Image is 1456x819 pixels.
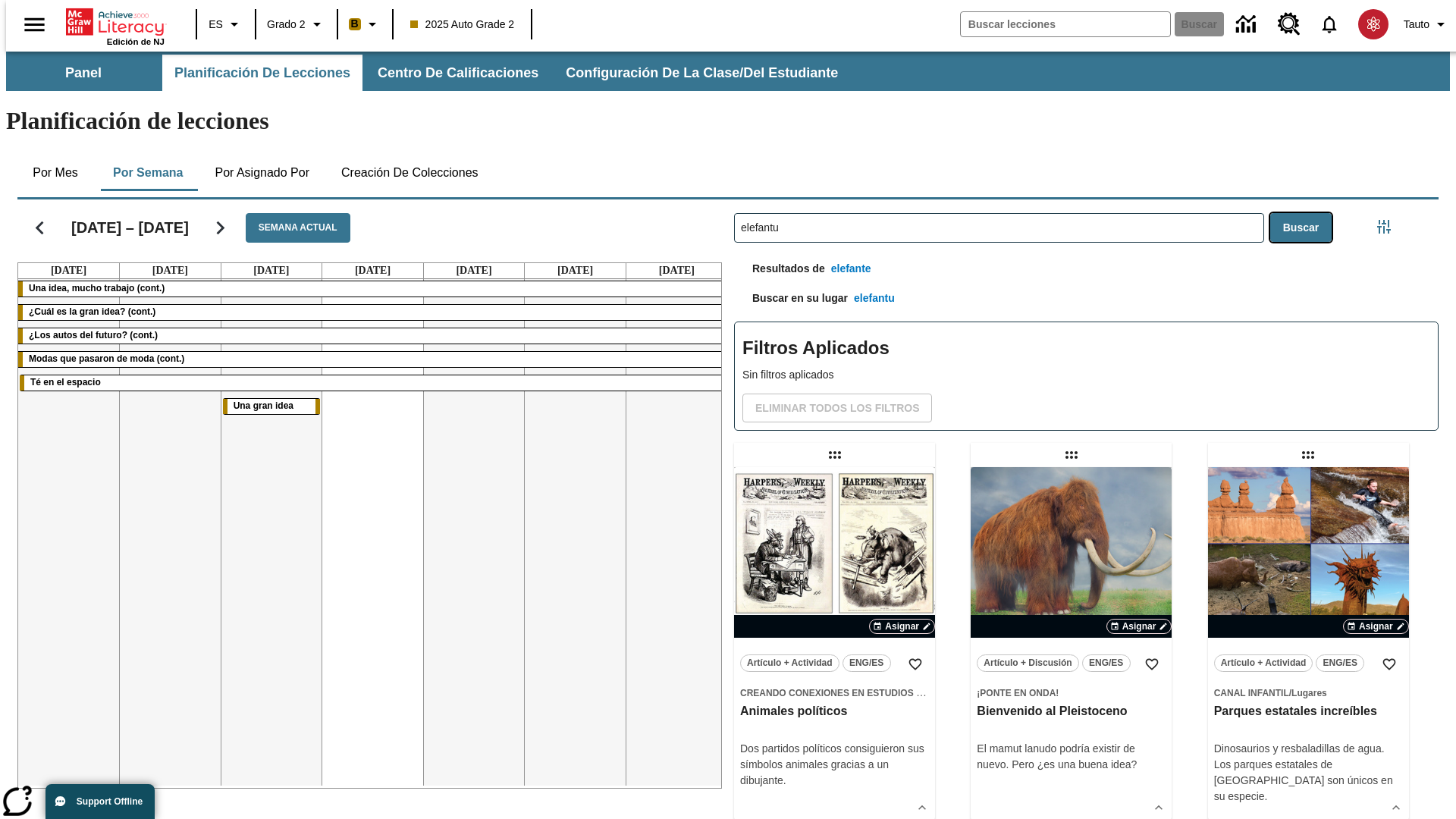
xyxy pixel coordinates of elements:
[261,11,332,38] button: Grado: Grado 2, Elige un grado
[45,784,155,819] button: Support Offline
[823,443,847,467] div: Lección arrastrable: Animales políticos
[740,685,929,701] span: Tema: Creando conexiones en Estudios Sociales/Historia de Estados Unidos I
[1269,4,1310,45] a: Centro de recursos, Se abrirá en una pestaña nueva.
[18,281,727,297] div: Una idea, mucho trabajo (cont.)
[18,305,727,320] div: ¿Cuál es la gran idea? (cont.)
[1089,655,1123,671] span: ENG/ES
[29,330,158,340] span: ¿Los autos del futuro? (cont.)
[201,209,240,247] button: Seguir
[1359,620,1393,633] span: Asignar
[162,55,362,91] button: Planificación de lecciones
[747,655,833,671] span: Artículo + Actividad
[742,367,1430,383] p: Sin filtros aplicados
[1343,619,1409,634] button: Asignar Elegir fechas
[223,399,321,414] div: Una gran idea
[65,64,102,82] span: Panel
[1214,688,1289,698] span: Canal Infantil
[209,17,223,33] span: ES
[101,155,195,191] button: Por semana
[66,7,165,37] a: Portada
[352,263,394,278] a: 9 de octubre de 2025
[66,5,165,46] div: Portada
[977,654,1078,672] button: Artículo + Discusión
[1214,704,1403,720] h3: Parques estatales increíbles
[1270,213,1332,243] button: Buscar
[656,263,698,278] a: 12 de octubre de 2025
[20,209,59,247] button: Regresar
[1385,796,1407,819] button: Ver más
[17,155,93,191] button: Por mes
[30,377,101,388] span: Té en el espacio
[29,283,165,293] span: Una idea, mucho trabajo (cont.)
[1358,9,1389,39] img: avatar image
[1227,4,1269,45] a: Centro de información
[740,688,962,698] span: Creando conexiones en Estudios Sociales
[740,741,929,789] div: Dos partidos políticos consiguieron sus símbolos animales gracias a un dibujante.
[29,353,184,364] span: Modas que pasaron de moda (cont.)
[735,214,1263,242] input: Buscar lecciones
[825,255,877,283] button: elefante
[911,796,934,819] button: Ver más
[734,290,848,314] p: Buscar en su lugar
[1214,741,1403,805] div: Dinosaurios y resbaladillas de agua. Los parques estatales de [GEOGRAPHIC_DATA] son únicos en su ...
[849,655,883,671] span: ENG/ES
[1214,685,1403,701] span: Tema: Canal Infantil/Lugares
[1291,688,1327,698] span: Lugares
[843,654,891,672] button: ENG/ES
[48,263,89,278] a: 6 de octubre de 2025
[1106,619,1172,634] button: Asignar Elegir fechas
[453,263,494,278] a: 10 de octubre de 2025
[848,284,901,312] button: elefantu
[29,306,155,317] span: ¿Cuál es la gran idea? (cont.)
[1138,651,1166,678] button: Añadir a mis Favoritas
[869,619,935,634] button: Asignar Elegir fechas
[12,2,57,47] button: Abrir el menú lateral
[351,14,359,33] span: B
[71,218,189,237] h2: [DATE] – [DATE]
[742,330,1430,367] h2: Filtros Aplicados
[977,688,1059,698] span: ¡Ponte en onda!
[6,52,1450,91] div: Subbarra de navegación
[202,155,322,191] button: Por asignado por
[1316,654,1364,672] button: ENG/ES
[1122,620,1156,633] span: Asignar
[734,261,825,284] p: Resultados de
[977,741,1166,773] div: El mamut lanudo podría existir de nuevo. Pero ¿es una buena idea?
[740,654,839,672] button: Artículo + Actividad
[977,685,1166,701] span: Tema: ¡Ponte en onda!/null
[1221,655,1307,671] span: Artículo + Actividad
[1349,5,1398,44] button: Escoja un nuevo avatar
[1296,443,1320,467] div: Lección arrastrable: Parques estatales increíbles
[566,64,838,82] span: Configuración de la clase/del estudiante
[267,17,306,33] span: Grado 2
[1404,17,1429,33] span: Tauto
[107,37,165,46] span: Edición de NJ
[1369,212,1399,242] button: Menú lateral de filtros
[1323,655,1357,671] span: ENG/ES
[8,55,159,91] button: Panel
[1082,654,1131,672] button: ENG/ES
[1376,651,1403,678] button: Añadir a mis Favoritas
[740,704,929,720] h3: Animales políticos
[20,375,726,391] div: Té en el espacio
[149,263,191,278] a: 7 de octubre de 2025
[1289,688,1291,698] span: /
[329,155,491,191] button: Creación de colecciones
[734,322,1439,431] div: Filtros Aplicados
[366,55,551,91] button: Centro de calificaciones
[902,651,929,678] button: Añadir a mis Favoritas
[1059,443,1084,467] div: Lección arrastrable: Bienvenido al Pleistoceno
[1214,654,1313,672] button: Artículo + Actividad
[246,213,350,243] button: Semana actual
[234,400,293,411] span: Una gran idea
[18,352,727,367] div: Modas que pasaron de moda (cont.)
[554,263,596,278] a: 11 de octubre de 2025
[885,620,919,633] span: Asignar
[1398,11,1456,38] button: Perfil/Configuración
[984,655,1072,671] span: Artículo + Discusión
[18,328,727,344] div: ¿Los autos del futuro? (cont.)
[977,704,1166,720] h3: Bienvenido al Pleistoceno
[961,12,1170,36] input: Buscar campo
[343,11,388,38] button: Boost El color de la clase es anaranjado claro. Cambiar el color de la clase.
[378,64,538,82] span: Centro de calificaciones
